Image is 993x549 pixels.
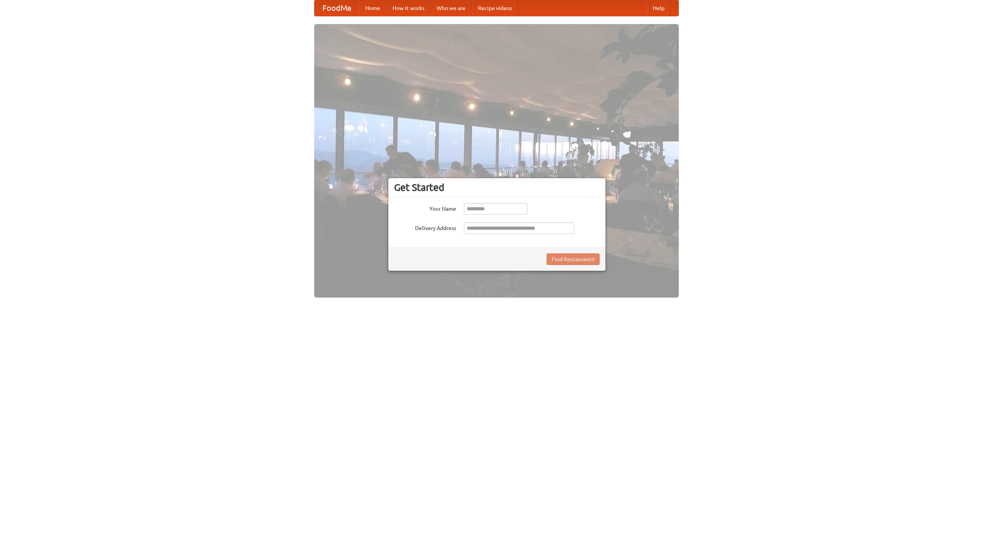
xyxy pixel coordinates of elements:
a: Home [359,0,386,16]
a: Who we are [431,0,472,16]
label: Your Name [394,203,456,213]
label: Delivery Address [394,222,456,232]
button: Find Restaurants! [547,253,600,265]
a: Recipe videos [472,0,518,16]
a: How it works [386,0,431,16]
a: FoodMe [315,0,359,16]
a: Help [647,0,671,16]
h3: Get Started [394,182,600,193]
